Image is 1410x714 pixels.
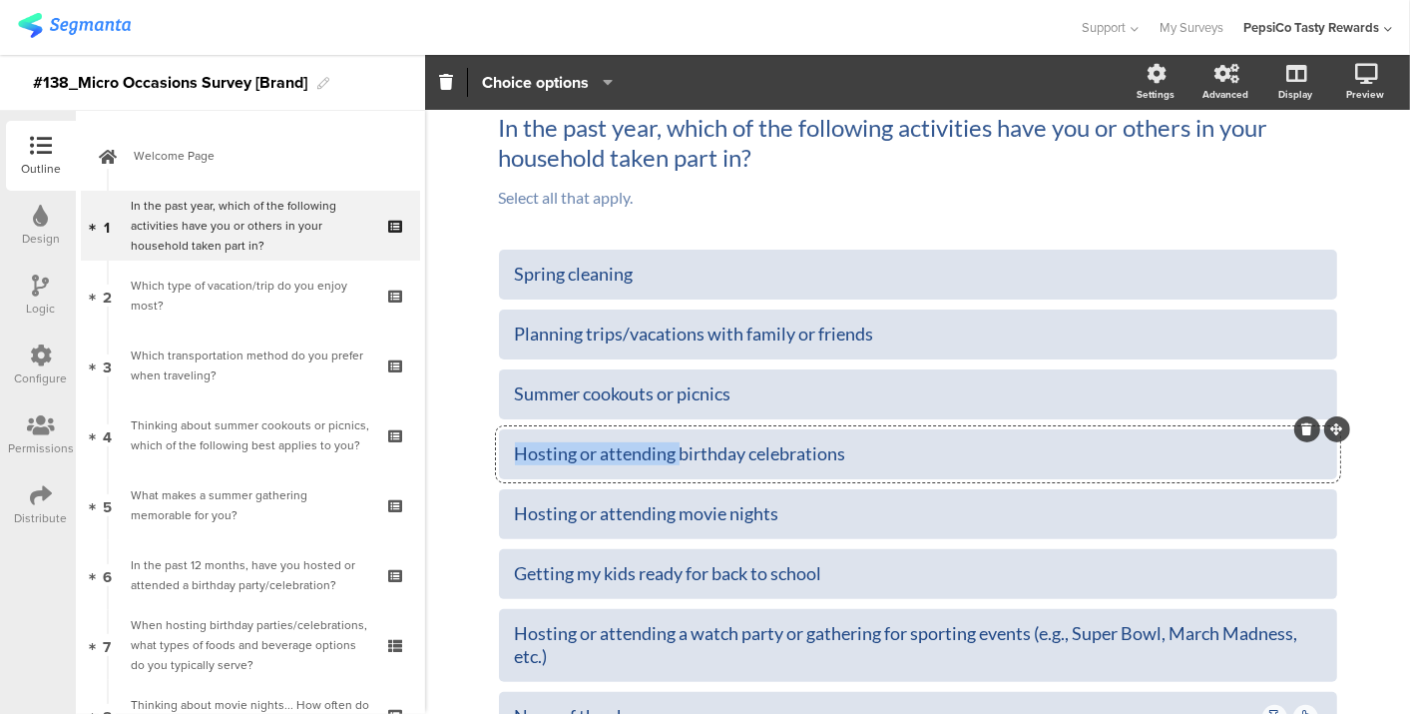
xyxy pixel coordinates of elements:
[81,540,420,610] a: 6 In the past 12 months, have you hosted or attended a birthday party/celebration?
[81,191,420,261] a: 1 In the past year, which of the following activities have you or others in your household taken ...
[103,285,112,307] span: 2
[499,113,1337,173] p: In the past year, which of the following activities have you or others in your household taken pa...
[499,188,1337,207] p: Select all that apply.
[515,502,1321,525] div: Hosting or attending movie nights
[105,215,111,237] span: 1
[21,160,61,178] div: Outline
[131,485,369,525] div: What makes a summer gathering memorable for you?
[103,424,112,446] span: 4
[131,415,369,455] div: Thinking about summer cookouts or picnics, which of the following best applies to you?
[1243,18,1379,37] div: PepsiCo Tasty Rewards
[131,196,369,256] div: In the past year, which of the following activities have you or others in your household taken pa...
[1346,87,1384,102] div: Preview
[103,355,112,376] span: 3
[515,442,1321,465] div: Hosting or attending birthday celebrations
[22,230,60,248] div: Design
[33,67,307,99] div: #138_Micro Occasions Survey [Brand]
[131,615,369,675] div: When hosting birthday parties/celebrations, what types of foods and beverage options do you typic...
[81,400,420,470] a: 4 Thinking about summer cookouts or picnics, which of the following best applies to you?
[81,610,420,680] a: 7 When hosting birthday parties/celebrations, what types of foods and beverage options do you typ...
[1083,18,1127,37] span: Support
[515,263,1321,286] div: Spring cleaning
[81,121,420,191] a: Welcome Page
[482,71,589,94] span: Choice options
[18,13,131,38] img: segmanta logo
[81,331,420,400] a: 3 Which transportation method do you prefer when traveling?
[131,276,369,316] div: Which type of vacation/trip do you enjoy m ost?
[103,564,112,586] span: 6
[104,634,112,656] span: 7
[515,323,1321,346] div: Planning trips/vacations with family or friends
[515,382,1321,405] div: Summer cookouts or picnics
[81,261,420,331] a: 2 Which type of vacation/trip do you enjoy m ost?
[134,146,389,166] span: Welcome Page
[1137,87,1175,102] div: Settings
[515,562,1321,585] div: Getting my kids ready for back to school
[103,494,112,516] span: 5
[481,61,614,104] button: Choice options
[1278,87,1312,102] div: Display
[27,300,56,318] div: Logic
[15,509,68,527] div: Distribute
[515,622,1321,669] div: Hosting or attending a watch party or gathering for sporting events (e.g., Super Bowl, March Madn...
[131,555,369,595] div: In the past 12 months, have you hosted or attended a birthday party/celebration?
[1202,87,1248,102] div: Advanced
[131,346,369,385] div: Which transportation method do you prefer when traveling?
[15,369,68,387] div: Configure
[8,439,74,457] div: Permissions
[81,470,420,540] a: 5 What makes a summer gathering memorable for you?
